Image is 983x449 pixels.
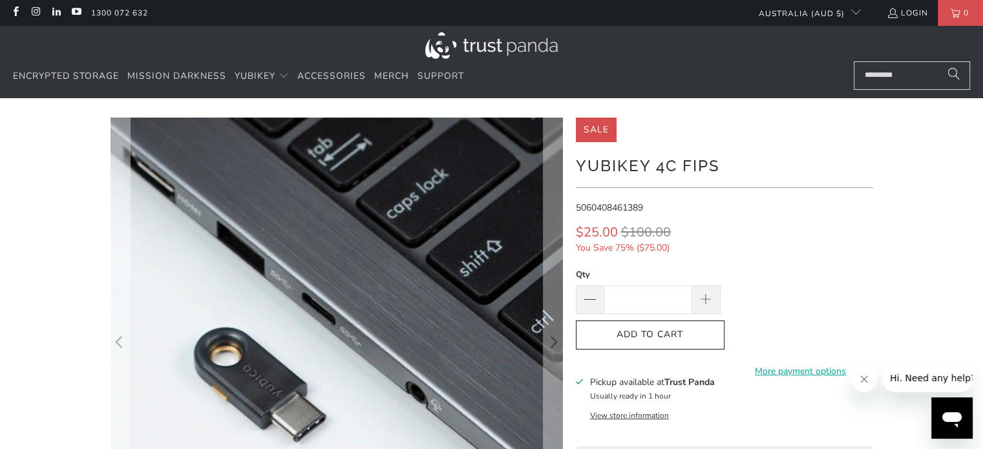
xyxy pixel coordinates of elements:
[374,70,409,82] span: Merch
[882,364,973,392] iframe: Message from company
[10,8,21,18] a: Trust Panda Australia on Facebook
[589,329,711,340] span: Add to Cart
[13,70,119,82] span: Encrypted Storage
[297,61,366,92] a: Accessories
[887,6,928,20] a: Login
[851,366,877,392] iframe: Close message
[418,61,464,92] a: Support
[127,70,226,82] span: Mission Darkness
[576,241,768,255] span: You Save 75% ( )
[576,202,643,214] span: 5060408461389
[13,61,119,92] a: Encrypted Storage
[91,6,148,20] a: 1300 072 632
[576,267,721,282] label: Qty
[297,70,366,82] span: Accessories
[30,8,41,18] a: Trust Panda Australia on Instagram
[576,152,873,178] h1: YubiKey 4C FIPS
[374,61,409,92] a: Merch
[8,9,93,19] span: Hi. Need any help?
[127,61,226,92] a: Mission Darkness
[589,391,670,401] small: Usually ready in 1 hour
[576,320,724,350] button: Add to Cart
[621,224,671,241] span: $100.00
[584,123,609,136] span: Sale
[728,364,873,379] a: More payment options
[589,410,668,421] button: View store information
[13,61,464,92] nav: Translation missing: en.navigation.header.main_nav
[639,242,667,254] span: $75.00
[235,61,289,92] summary: YubiKey
[425,32,558,59] img: Trust Panda Australia
[664,376,714,388] b: Trust Panda
[50,8,61,18] a: Trust Panda Australia on LinkedIn
[589,375,714,389] h3: Pickup available at
[235,70,275,82] span: YubiKey
[938,61,970,90] button: Search
[854,61,970,90] input: Search...
[70,8,81,18] a: Trust Panda Australia on YouTube
[576,224,618,241] span: $25.00
[418,70,464,82] span: Support
[931,397,973,439] iframe: Button to launch messaging window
